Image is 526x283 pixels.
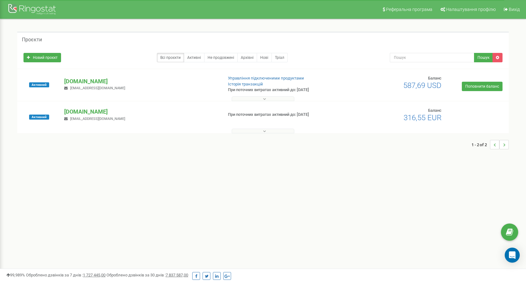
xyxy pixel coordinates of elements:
span: 316,55 EUR [404,113,441,122]
a: Управління підключеними продуктами [228,76,304,80]
span: [EMAIL_ADDRESS][DOMAIN_NAME] [70,117,125,121]
p: [DOMAIN_NAME] [64,108,218,116]
span: 587,69 USD [403,81,441,90]
a: Історія транзакцій [228,82,263,86]
p: [DOMAIN_NAME] [64,77,218,85]
span: Баланс [428,108,441,113]
a: Архівні [237,53,257,62]
u: 7 837 587,00 [166,273,188,277]
span: Баланс [428,76,441,80]
a: Тріал [271,53,288,62]
a: Всі проєкти [157,53,184,62]
span: Реферальна програма [386,7,432,12]
span: Оброблено дзвінків за 30 днів : [106,273,188,277]
u: 1 727 445,00 [83,273,106,277]
p: При поточних витратах активний до: [DATE] [228,87,341,93]
nav: ... [472,134,509,156]
span: Активний [29,115,49,120]
p: При поточних витратах активний до: [DATE] [228,112,341,118]
input: Пошук [390,53,474,62]
a: Активні [184,53,204,62]
a: Поповнити баланс [462,82,503,91]
span: 1 - 2 of 2 [472,140,490,149]
h5: Проєкти [22,37,42,43]
span: Активний [29,82,49,87]
button: Пошук [474,53,493,62]
span: Налаштування профілю [446,7,496,12]
span: Оброблено дзвінків за 7 днів : [26,273,106,277]
div: Open Intercom Messenger [505,248,520,263]
span: Вихід [509,7,520,12]
span: [EMAIL_ADDRESS][DOMAIN_NAME] [70,86,125,90]
a: Нові [257,53,272,62]
a: Новий проєкт [23,53,61,62]
a: Не продовжені [204,53,238,62]
span: 99,989% [6,273,25,277]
